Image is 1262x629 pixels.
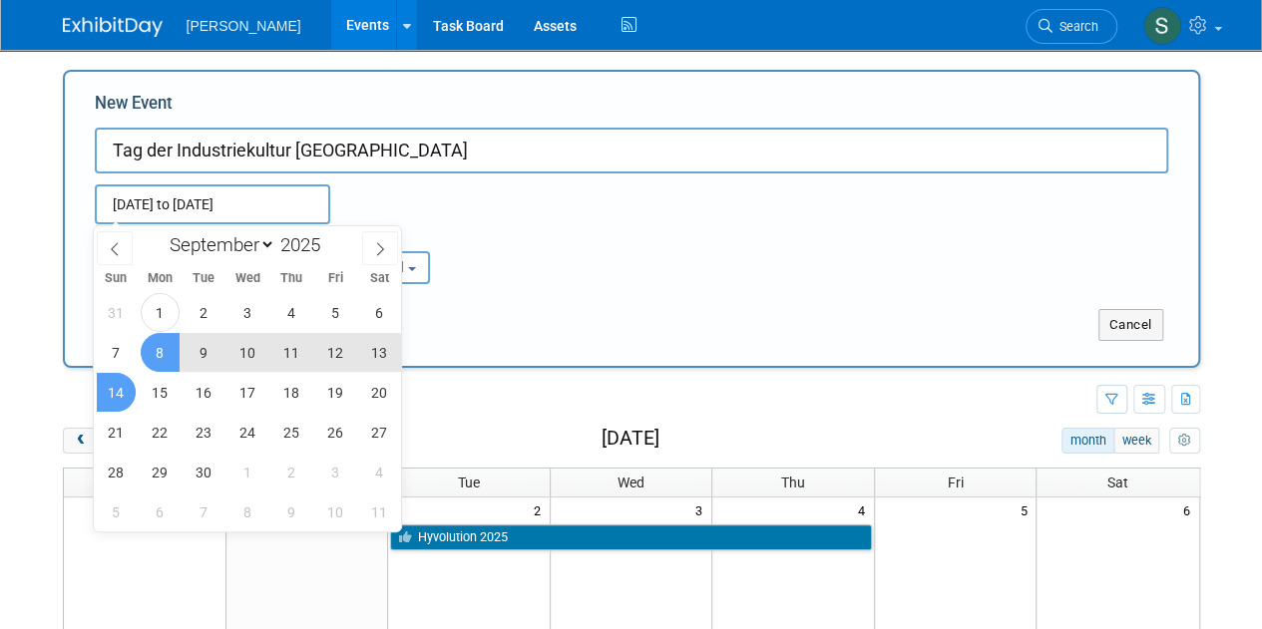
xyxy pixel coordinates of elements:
[141,373,180,412] span: September 15, 2025
[97,373,136,412] span: September 14, 2025
[63,428,100,454] button: prev
[95,128,1168,173] input: Name of Trade Show / Conference
[1107,474,1128,490] span: Sat
[316,453,355,491] span: October 3, 2025
[294,224,464,250] div: Participation:
[141,333,180,372] span: September 8, 2025
[856,497,874,522] span: 4
[313,272,357,285] span: Fri
[97,413,136,452] span: September 21, 2025
[272,293,311,332] span: September 4, 2025
[618,474,644,490] span: Wed
[316,293,355,332] span: September 5, 2025
[141,293,180,332] span: September 1, 2025
[316,413,355,452] span: September 26, 2025
[360,333,399,372] span: September 13, 2025
[94,272,138,285] span: Sun
[1018,497,1036,522] span: 5
[601,428,658,450] h2: [DATE]
[185,453,223,491] span: September 30, 2025
[141,453,180,491] span: September 29, 2025
[360,373,399,412] span: September 20, 2025
[360,293,399,332] span: September 6, 2025
[458,474,480,490] span: Tue
[693,497,711,522] span: 3
[228,333,267,372] span: September 10, 2025
[272,333,311,372] span: September 11, 2025
[275,233,335,256] input: Year
[141,492,180,531] span: October 6, 2025
[97,492,136,531] span: October 5, 2025
[185,413,223,452] span: September 23, 2025
[390,524,872,550] a: Hyvolution 2025
[228,373,267,412] span: September 17, 2025
[63,17,163,37] img: ExhibitDay
[272,373,311,412] span: September 18, 2025
[95,184,330,224] input: Start Date - End Date
[316,333,355,372] span: September 12, 2025
[228,413,267,452] span: September 24, 2025
[97,453,136,491] span: September 28, 2025
[95,224,264,250] div: Attendance / Format:
[1061,428,1114,454] button: month
[228,492,267,531] span: October 8, 2025
[228,453,267,491] span: October 1, 2025
[1169,428,1199,454] button: myCustomButton
[1181,497,1199,522] span: 6
[225,272,269,285] span: Wed
[187,18,301,34] span: [PERSON_NAME]
[228,293,267,332] span: September 3, 2025
[185,293,223,332] span: September 2, 2025
[1178,435,1191,448] i: Personalize Calendar
[316,373,355,412] span: September 19, 2025
[272,413,311,452] span: September 25, 2025
[360,413,399,452] span: September 27, 2025
[781,474,805,490] span: Thu
[1026,9,1117,44] a: Search
[161,232,275,257] select: Month
[948,474,964,490] span: Fri
[1052,19,1098,34] span: Search
[360,492,399,531] span: October 11, 2025
[1113,428,1159,454] button: week
[185,492,223,531] span: October 7, 2025
[269,272,313,285] span: Thu
[138,272,182,285] span: Mon
[95,92,173,123] label: New Event
[357,272,401,285] span: Sat
[532,497,550,522] span: 2
[316,492,355,531] span: October 10, 2025
[360,453,399,491] span: October 4, 2025
[97,293,136,332] span: August 31, 2025
[1098,309,1163,341] button: Cancel
[185,373,223,412] span: September 16, 2025
[272,492,311,531] span: October 9, 2025
[97,333,136,372] span: September 7, 2025
[141,413,180,452] span: September 22, 2025
[182,272,225,285] span: Tue
[272,453,311,491] span: October 2, 2025
[185,333,223,372] span: September 9, 2025
[1143,7,1181,45] img: Skye Tuinei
